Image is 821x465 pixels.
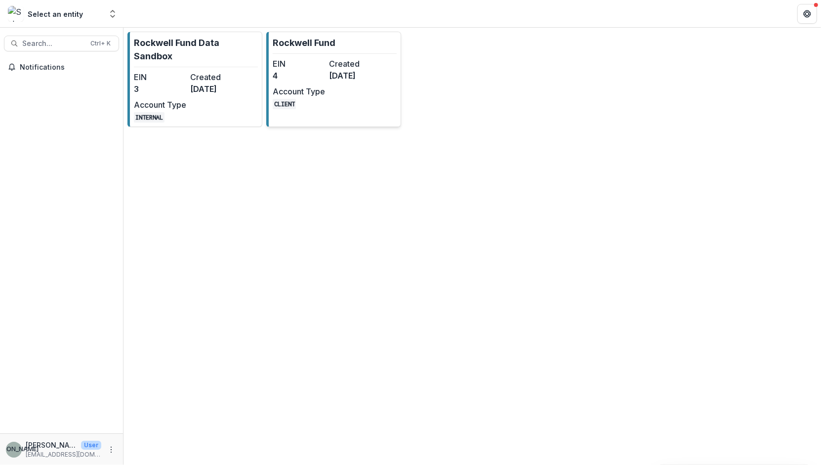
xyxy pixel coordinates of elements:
[127,32,262,127] a: Rockwell Fund Data SandboxEIN3Created[DATE]Account TypeINTERNAL
[273,36,335,49] p: Rockwell Fund
[134,99,186,111] dt: Account Type
[134,71,186,83] dt: EIN
[329,58,381,70] dt: Created
[329,70,381,82] dd: [DATE]
[20,63,115,72] span: Notifications
[8,6,24,22] img: Select an entity
[4,59,119,75] button: Notifications
[26,440,77,450] p: [PERSON_NAME]
[81,441,101,450] p: User
[273,70,325,82] dd: 4
[266,32,401,127] a: Rockwell FundEIN4Created[DATE]Account TypeCLIENT
[190,83,243,95] dd: [DATE]
[797,4,817,24] button: Get Help
[26,450,101,459] p: [EMAIL_ADDRESS][DOMAIN_NAME]
[134,112,164,123] code: INTERNAL
[134,36,258,63] p: Rockwell Fund Data Sandbox
[134,83,186,95] dd: 3
[22,40,84,48] span: Search...
[4,36,119,51] button: Search...
[273,85,325,97] dt: Account Type
[273,99,296,109] code: CLIENT
[273,58,325,70] dt: EIN
[106,4,120,24] button: Open entity switcher
[28,9,83,19] div: Select an entity
[190,71,243,83] dt: Created
[105,444,117,456] button: More
[88,38,113,49] div: Ctrl + K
